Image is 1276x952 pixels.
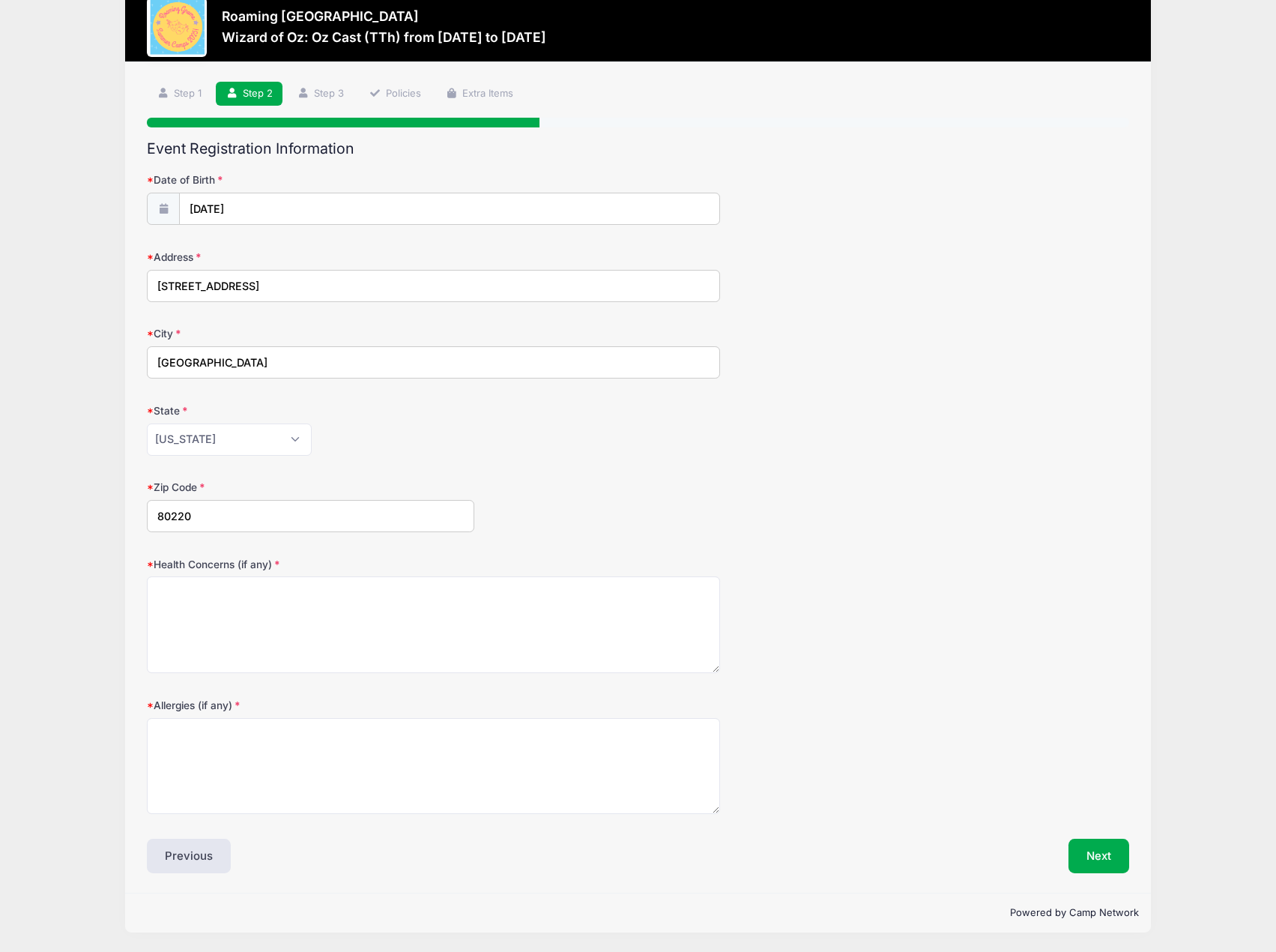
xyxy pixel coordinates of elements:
a: Step 1 [147,82,211,106]
button: Previous [147,839,231,873]
label: Allergies (if any) [147,698,474,713]
p: Powered by Camp Network [137,906,1139,921]
a: Extra Items [435,82,523,106]
label: Address [147,250,474,265]
button: Next [1068,839,1129,873]
a: Step 2 [216,82,282,106]
label: Health Concerns (if any) [147,557,474,572]
a: Policies [359,82,431,106]
h2: Event Registration Information [147,140,1129,157]
label: Zip Code [147,480,474,495]
h3: Wizard of Oz: Oz Cast (TTh) from [DATE] to [DATE] [222,29,546,45]
input: xxxxx [147,500,474,532]
input: mm/dd/yyyy [179,193,719,225]
label: Date of Birth [147,172,474,187]
h3: Roaming [GEOGRAPHIC_DATA] [222,8,546,24]
label: State [147,403,474,418]
a: Step 3 [288,82,354,106]
label: City [147,326,474,341]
